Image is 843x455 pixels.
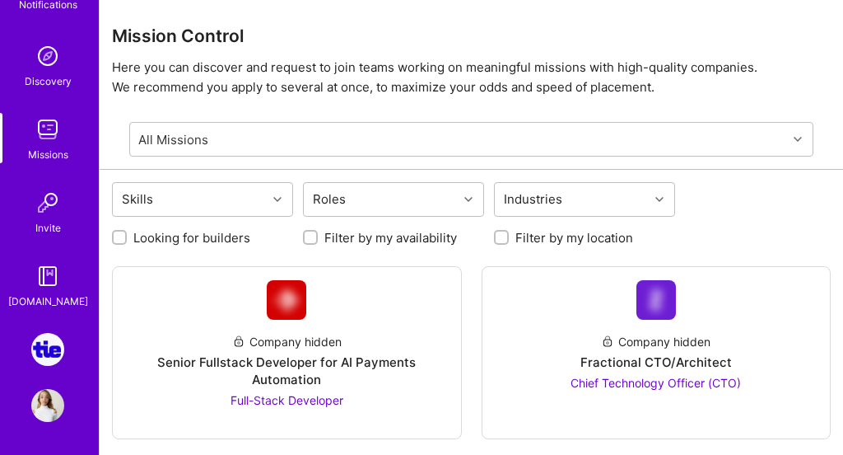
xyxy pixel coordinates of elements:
h3: Mission Control [112,26,831,46]
i: icon Chevron [655,195,664,204]
img: Meettie: Tracking Infrastructure Lead [31,333,64,366]
p: Here you can discover and request to join teams working on meaningful missions with high-quality ... [112,58,831,97]
i: icon Chevron [794,135,802,143]
span: Chief Technology Officer (CTO) [571,376,741,390]
div: Missions [28,146,68,163]
div: Company hidden [232,333,342,350]
div: Company hidden [601,333,710,350]
div: All Missions [138,130,208,148]
img: Company Logo [267,280,306,320]
img: guide book [31,260,64,293]
div: Roles [309,187,350,211]
img: User Avatar [31,389,64,422]
a: Company LogoCompany hiddenSenior Fullstack Developer for AI Payments AutomationFull-Stack Developer [126,280,448,425]
a: Meettie: Tracking Infrastructure Lead [27,333,68,366]
i: icon Chevron [273,195,282,204]
span: Full-Stack Developer [231,393,343,407]
div: Senior Fullstack Developer for AI Payments Automation [126,354,448,388]
div: [DOMAIN_NAME] [8,293,88,310]
a: Company LogoCompany hiddenFractional CTO/ArchitectChief Technology Officer (CTO) [496,280,817,425]
label: Filter by my availability [324,229,457,246]
label: Filter by my location [515,229,633,246]
div: Fractional CTO/Architect [580,354,732,371]
div: Discovery [25,73,72,90]
img: Invite [31,186,64,219]
img: Company Logo [636,280,676,320]
img: discovery [31,40,64,73]
div: Invite [35,219,61,237]
a: User Avatar [27,389,68,422]
i: icon Chevron [464,195,473,204]
div: Skills [118,187,157,211]
label: Looking for builders [133,229,250,246]
div: Industries [500,187,566,211]
img: teamwork [31,113,64,146]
